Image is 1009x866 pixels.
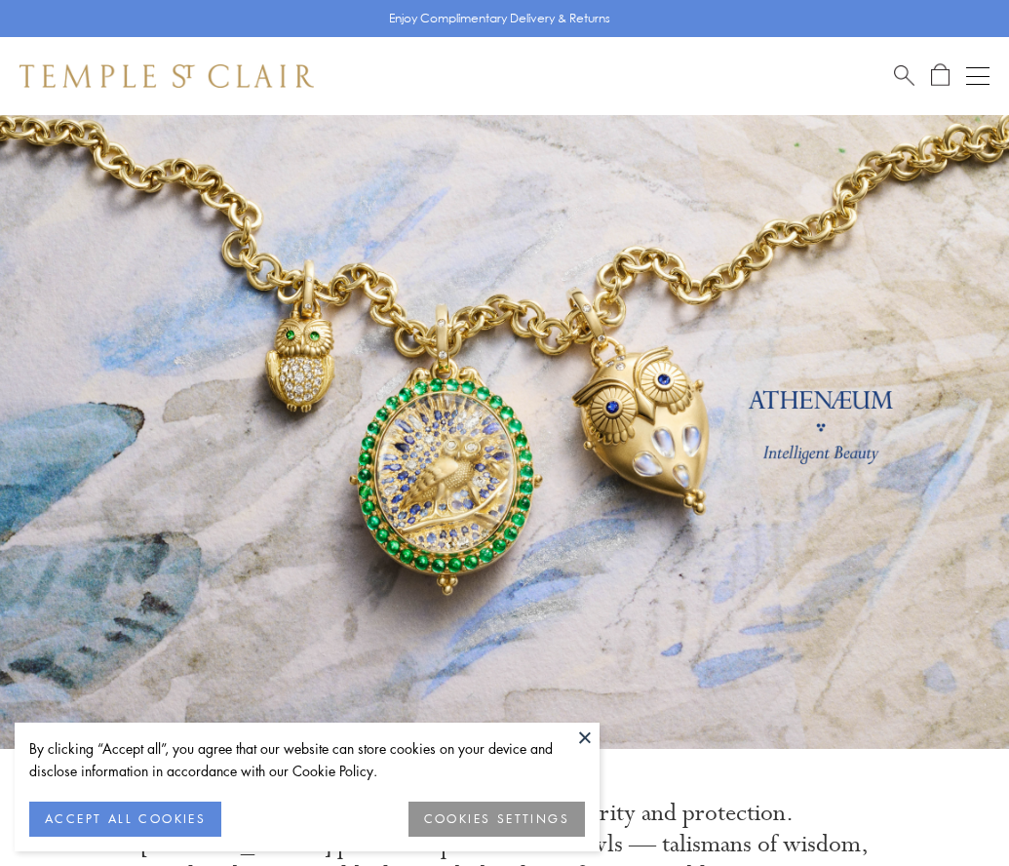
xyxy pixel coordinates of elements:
[408,802,585,837] button: COOKIES SETTINGS
[894,63,914,88] a: Search
[966,64,990,88] button: Open navigation
[389,9,610,28] p: Enjoy Complimentary Delivery & Returns
[19,64,314,88] img: Temple St. Clair
[29,802,221,837] button: ACCEPT ALL COOKIES
[931,63,950,88] a: Open Shopping Bag
[29,737,585,782] div: By clicking “Accept all”, you agree that our website can store cookies on your device and disclos...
